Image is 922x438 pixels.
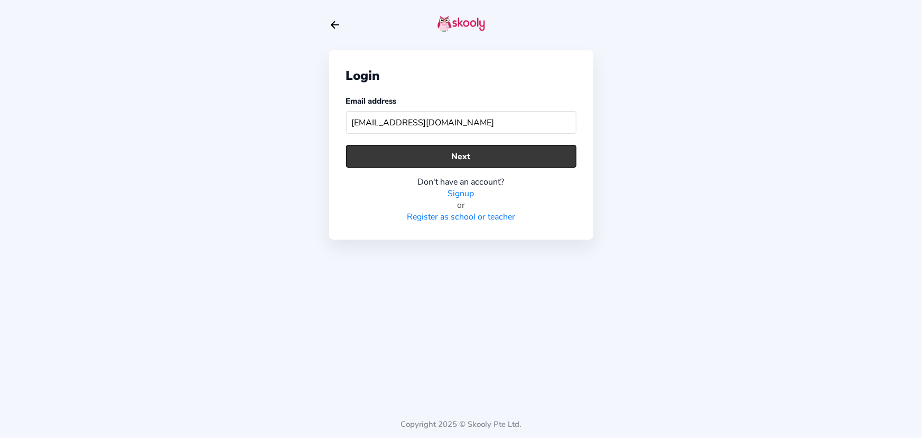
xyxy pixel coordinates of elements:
[407,211,515,223] a: Register as school or teacher
[346,176,576,188] div: Don't have an account?
[329,19,341,31] button: arrow back outline
[346,67,576,84] div: Login
[437,15,485,32] img: skooly-logo.png
[346,96,397,106] label: Email address
[346,199,576,211] div: or
[346,111,576,134] input: Your email address
[448,188,474,199] a: Signup
[346,145,576,168] button: Next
